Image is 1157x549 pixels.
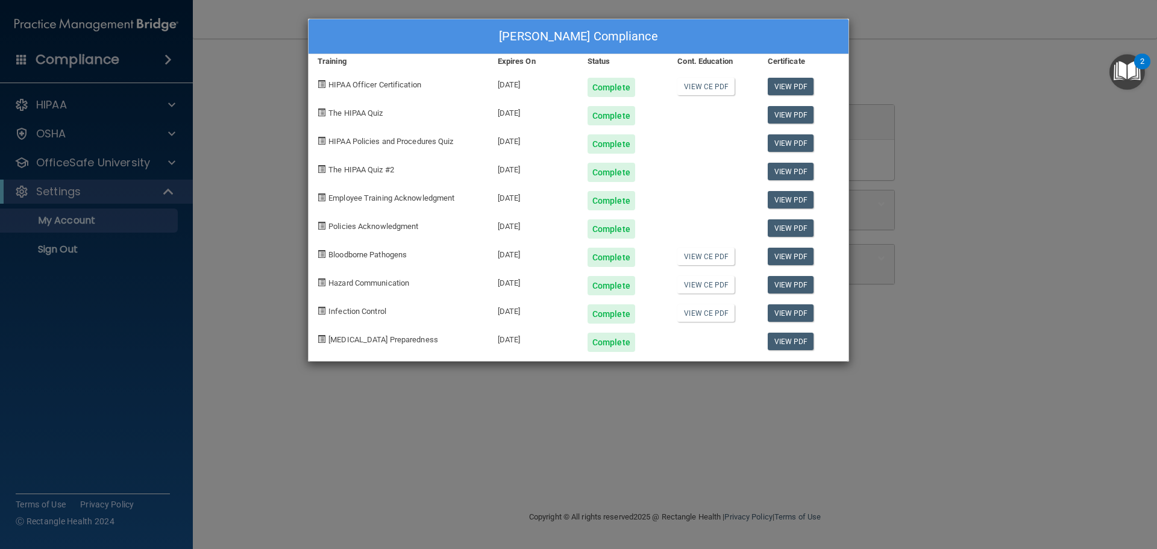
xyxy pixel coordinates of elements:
[309,54,489,69] div: Training
[768,78,814,95] a: View PDF
[768,333,814,350] a: View PDF
[328,137,453,146] span: HIPAA Policies and Procedures Quiz
[1109,54,1145,90] button: Open Resource Center, 2 new notifications
[489,125,578,154] div: [DATE]
[489,182,578,210] div: [DATE]
[768,106,814,124] a: View PDF
[489,54,578,69] div: Expires On
[489,97,578,125] div: [DATE]
[489,154,578,182] div: [DATE]
[588,163,635,182] div: Complete
[328,250,407,259] span: Bloodborne Pathogens
[768,191,814,209] a: View PDF
[588,106,635,125] div: Complete
[768,134,814,152] a: View PDF
[668,54,758,69] div: Cont. Education
[677,78,735,95] a: View CE PDF
[489,69,578,97] div: [DATE]
[588,191,635,210] div: Complete
[588,333,635,352] div: Complete
[489,239,578,267] div: [DATE]
[768,163,814,180] a: View PDF
[489,295,578,324] div: [DATE]
[588,304,635,324] div: Complete
[489,324,578,352] div: [DATE]
[768,248,814,265] a: View PDF
[588,78,635,97] div: Complete
[328,222,418,231] span: Policies Acknowledgment
[328,307,386,316] span: Infection Control
[677,276,735,293] a: View CE PDF
[328,108,383,118] span: The HIPAA Quiz
[588,276,635,295] div: Complete
[588,219,635,239] div: Complete
[328,80,421,89] span: HIPAA Officer Certification
[588,248,635,267] div: Complete
[328,165,394,174] span: The HIPAA Quiz #2
[489,210,578,239] div: [DATE]
[759,54,848,69] div: Certificate
[768,219,814,237] a: View PDF
[588,134,635,154] div: Complete
[489,267,578,295] div: [DATE]
[578,54,668,69] div: Status
[328,278,409,287] span: Hazard Communication
[328,335,438,344] span: [MEDICAL_DATA] Preparedness
[768,276,814,293] a: View PDF
[309,19,848,54] div: [PERSON_NAME] Compliance
[328,193,454,202] span: Employee Training Acknowledgment
[677,304,735,322] a: View CE PDF
[768,304,814,322] a: View PDF
[677,248,735,265] a: View CE PDF
[1140,61,1144,77] div: 2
